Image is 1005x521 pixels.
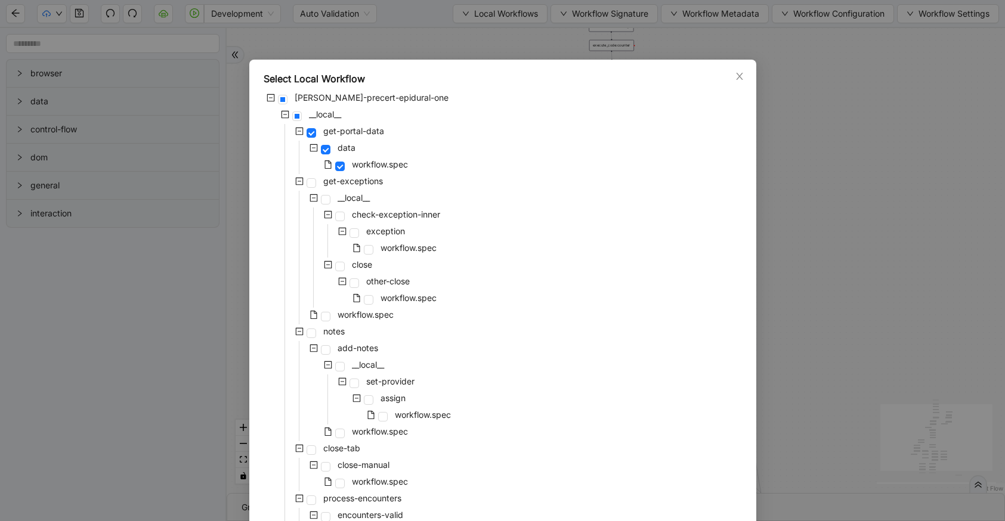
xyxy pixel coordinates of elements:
[264,72,742,86] div: Select Local Workflow
[335,458,392,472] span: close-manual
[321,441,363,455] span: close-tab
[392,408,453,422] span: workflow.spec
[323,443,360,453] span: close-tab
[324,361,332,369] span: minus-square
[381,293,437,303] span: workflow.spec
[352,426,408,436] span: workflow.spec
[323,176,383,186] span: get-exceptions
[335,308,396,322] span: workflow.spec
[352,259,372,269] span: close
[310,344,318,352] span: minus-square
[338,510,403,520] span: encounters-valid
[378,291,439,305] span: workflow.spec
[350,475,410,489] span: workflow.spec
[323,326,345,336] span: notes
[310,511,318,519] span: minus-square
[352,359,384,370] span: __local__
[735,72,744,81] span: close
[352,244,361,252] span: file
[364,224,407,238] span: exception
[323,126,384,136] span: get-portal-data
[350,207,443,222] span: check-exception-inner
[338,227,347,235] span: minus-square
[321,124,386,138] span: get-portal-data
[352,394,361,402] span: minus-square
[381,243,437,253] span: workflow.spec
[378,391,408,405] span: assign
[366,276,410,286] span: other-close
[295,327,304,336] span: minus-square
[324,477,332,486] span: file
[321,491,404,506] span: process-encounters
[335,341,381,355] span: add-notes
[366,376,415,386] span: set-provider
[352,159,408,169] span: workflow.spec
[338,309,394,320] span: workflow.spec
[350,258,375,272] span: close
[381,393,406,403] span: assign
[338,193,370,203] span: __local__
[378,241,439,255] span: workflow.spec
[310,461,318,469] span: minus-square
[295,92,449,103] span: [PERSON_NAME]-precert-epidural-one
[364,274,412,289] span: other-close
[310,311,318,319] span: file
[733,70,746,83] button: Close
[338,277,347,286] span: minus-square
[338,343,378,353] span: add-notes
[352,209,440,219] span: check-exception-inner
[281,110,289,119] span: minus-square
[295,494,304,503] span: minus-square
[395,410,451,420] span: workflow.spec
[292,91,451,105] span: rothman-precert-epidural-one
[335,191,372,205] span: __local__
[309,109,341,119] span: __local__
[321,174,385,188] span: get-exceptions
[323,493,401,503] span: process-encounters
[321,324,347,339] span: notes
[338,460,389,470] span: close-manual
[338,142,355,153] span: data
[350,157,410,172] span: workflow.spec
[352,294,361,302] span: file
[295,127,304,135] span: minus-square
[335,141,358,155] span: data
[338,377,347,386] span: minus-square
[324,427,332,436] span: file
[364,374,417,389] span: set-provider
[366,226,405,236] span: exception
[310,144,318,152] span: minus-square
[324,160,332,169] span: file
[307,107,344,122] span: __local__
[267,94,275,102] span: minus-square
[324,260,332,269] span: minus-square
[350,358,386,372] span: __local__
[324,210,332,219] span: minus-square
[310,194,318,202] span: minus-square
[367,411,375,419] span: file
[295,444,304,452] span: minus-square
[352,476,408,486] span: workflow.spec
[350,424,410,439] span: workflow.spec
[295,177,304,185] span: minus-square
